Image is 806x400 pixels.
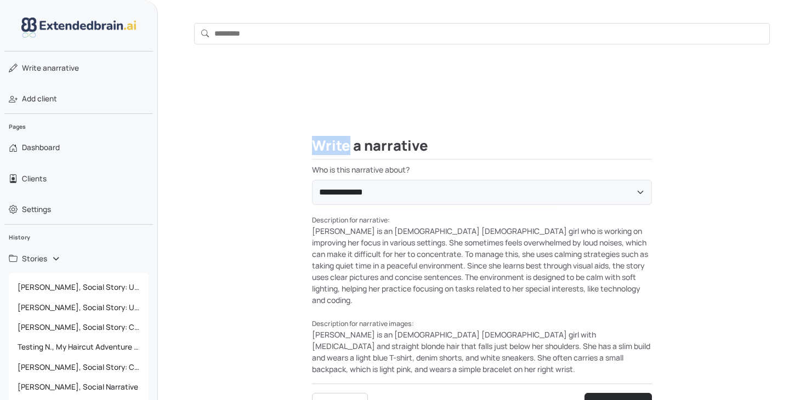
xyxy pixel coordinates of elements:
[312,164,652,175] label: Who is this narrative about?
[9,337,149,357] a: Testing N., My Haircut Adventure at [PERSON_NAME]
[312,319,414,328] small: Description for narrative images:
[312,214,652,306] div: [PERSON_NAME] is an [DEMOGRAPHIC_DATA] [DEMOGRAPHIC_DATA] girl who is working on improving her fo...
[312,215,390,225] small: Description for narrative:
[22,93,57,104] span: Add client
[9,317,149,337] a: [PERSON_NAME], Social Story: Communicating Technical Concepts to a C-Level Executive
[13,298,144,317] span: [PERSON_NAME], Social Story: Understanding and Embracing New Solutions
[13,337,144,357] span: Testing N., My Haircut Adventure at [PERSON_NAME]
[22,63,47,73] span: Write a
[22,142,60,153] span: Dashboard
[13,357,144,377] span: [PERSON_NAME], Social Story: Communicating with [PERSON_NAME] and Understanding
[9,277,149,297] a: [PERSON_NAME], Social Story: Understanding How MS Teams Integration Can Help Me
[312,138,652,159] h2: Write a narrative
[9,377,149,397] a: [PERSON_NAME], Social Narrative
[9,357,149,377] a: [PERSON_NAME], Social Story: Communicating with [PERSON_NAME] and Understanding
[22,62,79,73] span: narrative
[21,18,137,38] img: logo
[9,298,149,317] a: [PERSON_NAME], Social Story: Understanding and Embracing New Solutions
[13,277,144,297] span: [PERSON_NAME], Social Story: Understanding How MS Teams Integration Can Help Me
[13,377,144,397] span: [PERSON_NAME], Social Narrative
[312,317,652,375] div: [PERSON_NAME] is an [DEMOGRAPHIC_DATA] [DEMOGRAPHIC_DATA] girl with [MEDICAL_DATA] and straight b...
[22,204,51,215] span: Settings
[13,317,144,337] span: [PERSON_NAME], Social Story: Communicating Technical Concepts to a C-Level Executive
[22,173,47,184] span: Clients
[22,253,47,264] span: Stories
